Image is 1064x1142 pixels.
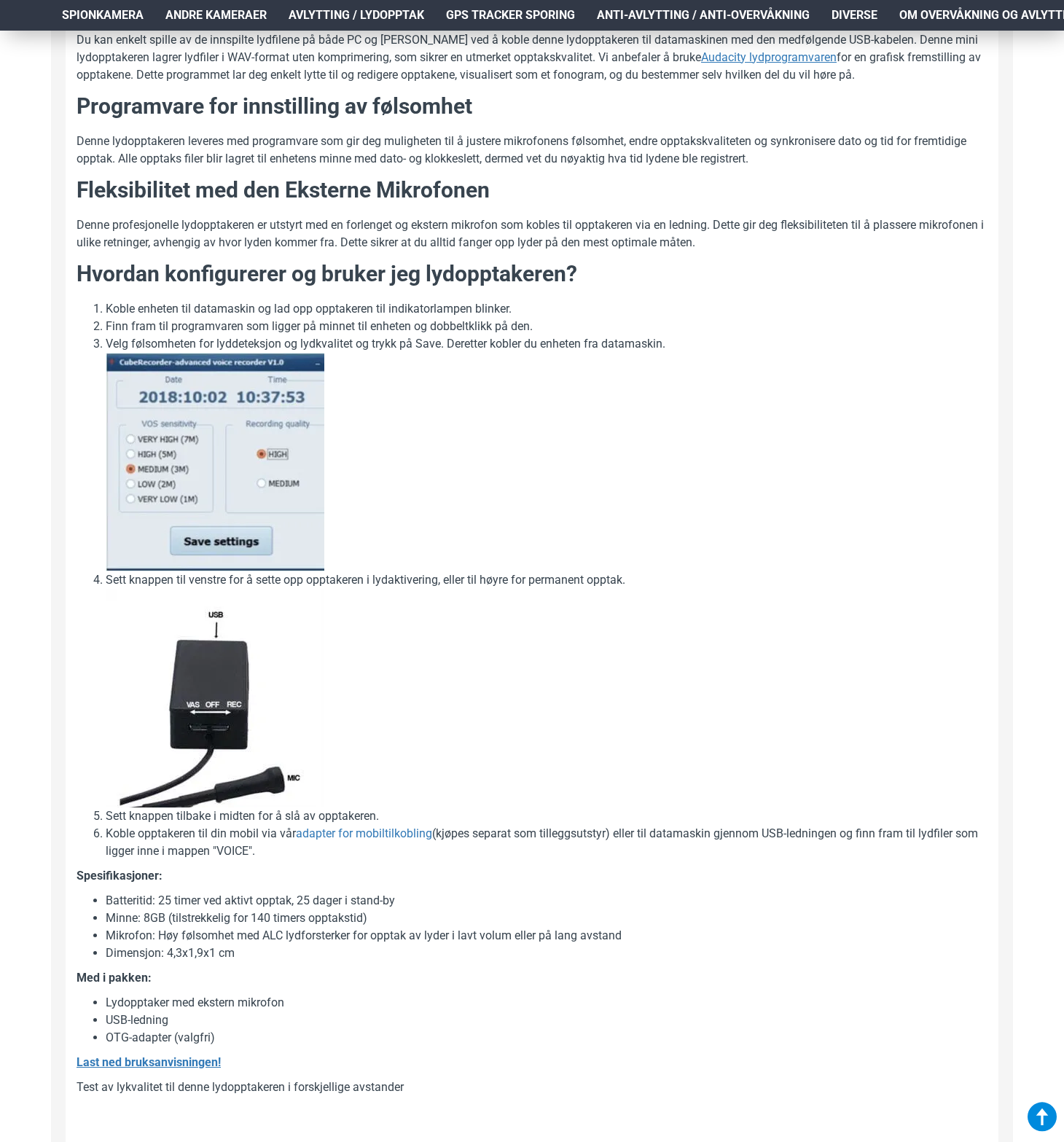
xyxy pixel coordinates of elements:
[106,927,987,945] li: Mikrofon: Høy følsomhet med ALC lydforsterker for opptak av lyder i lavt volum eller på lang avstand
[106,807,987,825] li: Sett knappen tilbake i midten for å slå av opptakeren.
[77,175,987,206] h2: Fleksibilitet med den Eksterne Mikrofonen
[77,971,152,985] b: Med i pakken:
[77,31,987,84] p: Du kan enkelt spille av de innspilte lydfilene på både PC og [PERSON_NAME] ved å koble denne lydo...
[106,1012,987,1029] li: USB-ledning
[106,994,987,1012] li: Lydopptaker med ekstern mikrofon
[77,869,163,883] b: Spesifikasjoner:
[106,353,324,571] img: Programvaren for å sette opp følsomhet av lydaktivert opptak og lydkvalitet
[106,300,987,318] li: Koble enheten til datamaskin og lad opp opptakeren til indikatorlampen blinker.
[106,945,987,962] li: Dimensjon: 4,3x1,9x1 cm
[106,892,987,910] li: Batteritid: 25 timer ved aktivt opptak, 25 dager i stand-by
[165,7,267,24] span: Andre kameraer
[77,259,987,289] h2: Hvordan konfigurerer og bruker jeg lydopptakeren?
[106,589,324,807] img: Knappen for å sette opp opptakeren i lydaktivert opptak eller i permanent opptak
[106,335,987,353] li: Velg følsomheten for lyddeteksjon og lydkvalitet og trykk på Save. Deretter kobler du enheten fra...
[296,825,432,842] a: adapter for mobiltilkobling
[77,133,987,168] p: Denne lydopptakeren leveres med programvare som gir deg muligheten til å justere mikrofonens føls...
[106,1029,987,1047] li: OTG-adapter (valgfri)
[701,50,837,64] u: Audacity lydprogramvaren
[77,216,987,251] p: Denne profesjonelle lydopptakeren er utstyrt med en forlenget og ekstern mikrofon som kobles til ...
[77,1054,221,1071] a: Last ned bruksanvisningen!
[106,571,987,589] li: Sett knappen til venstre for å sette opp opptakeren i lydaktivering, eller til høyre for permanen...
[597,7,810,24] span: Anti-avlytting / Anti-overvåkning
[701,49,837,66] a: Audacity lydprogramvaren
[77,91,987,122] h2: Programvare for innstilling av følsomhet
[446,7,575,24] span: GPS Tracker Sporing
[77,1055,221,1069] b: Last ned bruksanvisningen!
[832,7,877,24] span: Diverse
[106,318,987,335] li: Finn fram til programvaren som ligger på minnet til enheten og dobbeltklikk på den.
[62,7,144,24] span: Spionkamera
[106,910,987,927] li: Minne: 8GB (tilstrekkelig for 140 timers opptakstid)
[289,7,424,24] span: Avlytting / Lydopptak
[106,825,987,860] li: Koble opptakeren til din mobil via vår (kjøpes separat som tilleggsutstyr) eller til datamaskin g...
